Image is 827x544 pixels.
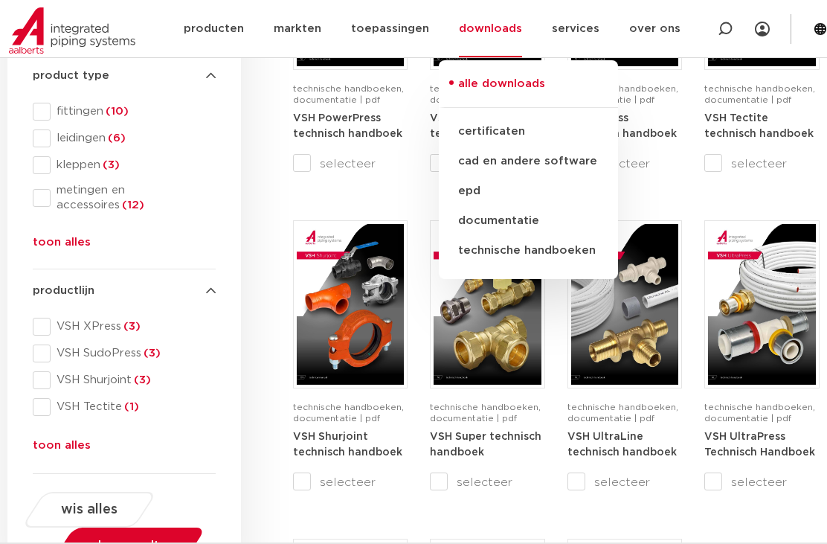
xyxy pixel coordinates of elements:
[567,84,678,104] span: technische handboeken, documentatie | pdf
[430,473,545,491] label: selecteer
[293,112,402,140] a: VSH PowerPress technisch handboek
[567,473,683,491] label: selecteer
[51,373,216,388] span: VSH Shurjoint
[103,106,129,117] span: (10)
[704,432,815,458] strong: VSH UltraPress Technisch Handboek
[293,473,408,491] label: selecteer
[708,224,816,385] img: VSH-UltraPress_A4TM_5008751_2025_3.0_NL-pdf.jpg
[293,84,404,104] span: technische handboeken, documentatie | pdf
[439,176,618,206] a: epd
[704,155,820,173] label: selecteer
[100,159,120,170] span: (3)
[120,199,144,211] span: (12)
[33,318,216,336] div: VSH XPress(3)
[122,401,139,412] span: (1)
[132,374,151,385] span: (3)
[51,104,216,119] span: fittingen
[567,432,677,458] strong: VSH UltraLine technisch handboek
[51,158,216,173] span: kleppen
[430,431,541,458] a: VSH Super technisch handboek
[439,75,618,108] a: alle downloads
[106,132,126,144] span: (6)
[33,129,216,147] div: leidingen(6)
[33,234,91,257] button: toon alles
[430,112,539,140] a: VSH SudoPress technisch handboek
[121,321,141,332] span: (3)
[293,432,402,458] strong: VSH Shurjoint technisch handboek
[704,473,820,491] label: selecteer
[567,112,677,140] a: VSH XPress technisch handboek
[33,103,216,121] div: fittingen(10)
[430,432,541,458] strong: VSH Super technisch handboek
[297,224,405,385] img: VSH-Shurjoint_A4TM_5008731_2024_3.0_EN-pdf.jpg
[430,403,541,423] span: technische handboeken, documentatie | pdf
[33,183,216,213] div: metingen en accessoires(12)
[293,403,404,423] span: technische handboeken, documentatie | pdf
[567,431,677,458] a: VSH UltraLine technisch handboek
[51,319,216,334] span: VSH XPress
[141,348,161,359] span: (3)
[33,282,216,300] h4: productlijn
[293,113,402,140] strong: VSH PowerPress technisch handboek
[33,345,216,362] div: VSH SudoPress(3)
[51,131,216,146] span: leidingen
[51,346,216,361] span: VSH SudoPress
[34,493,144,526] button: wis alles
[439,236,618,266] a: technische handboeken
[33,156,216,174] div: kleppen(3)
[567,113,677,140] strong: VSH XPress technisch handboek
[33,371,216,389] div: VSH Shurjoint(3)
[439,206,618,236] a: documentatie
[704,112,814,140] a: VSH Tectite technisch handboek
[293,155,408,173] label: selecteer
[571,224,679,385] img: VSH-UltraLine_A4TM_5010216_2022_1.0_NL-pdf.jpg
[33,67,216,85] h4: product type
[434,224,541,385] img: VSH-Super_A4TM_5007411-2022-2.1_NL-1-pdf.jpg
[567,403,678,423] span: technische handboeken, documentatie | pdf
[51,400,216,415] span: VSH Tectite
[704,84,815,104] span: technische handboeken, documentatie | pdf
[51,183,216,213] span: metingen en accessoires
[430,84,541,104] span: technische handboeken, documentatie | pdf
[567,155,683,173] label: selecteer
[704,113,814,140] strong: VSH Tectite technisch handboek
[430,113,539,140] strong: VSH SudoPress technisch handboek
[704,403,815,423] span: technische handboeken, documentatie | pdf
[293,431,402,458] a: VSH Shurjoint technisch handboek
[33,398,216,416] div: VSH Tectite(1)
[704,431,815,458] a: VSH UltraPress Technisch Handboek
[33,437,91,461] button: toon alles
[439,147,618,176] a: cad en andere software
[439,117,618,147] a: certificaten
